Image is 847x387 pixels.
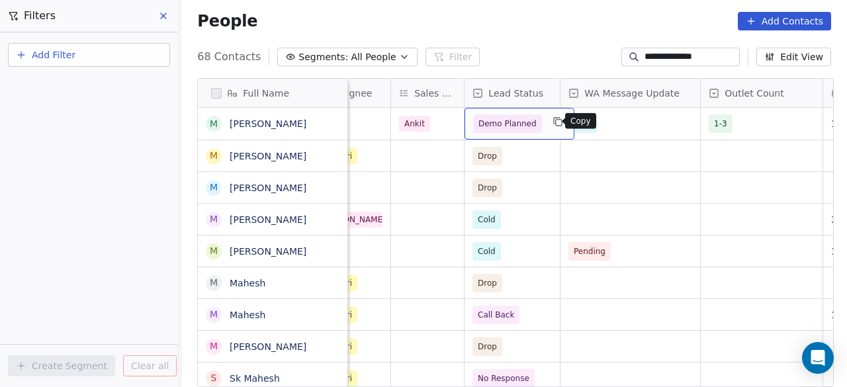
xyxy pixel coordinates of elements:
a: [PERSON_NAME] [230,151,306,161]
button: Edit View [756,48,831,66]
div: Lead Status [465,79,560,107]
span: Sales Rep [414,87,456,100]
a: [PERSON_NAME] [230,341,306,352]
span: Drop [478,340,497,353]
div: WA Message Update [560,79,700,107]
div: M [210,276,218,290]
a: [PERSON_NAME] [230,214,306,225]
span: Outlet Count [725,87,783,100]
p: Copy [570,116,591,126]
div: M [210,149,218,163]
span: No Response [478,372,529,385]
button: Add Contacts [738,12,831,30]
div: M [210,339,218,353]
span: Drop [478,277,497,290]
span: Full Name [243,87,289,100]
div: Full Name [198,79,347,107]
span: Call Back [478,308,514,322]
span: People [197,11,257,31]
span: Demo Planned [478,117,537,130]
div: M [210,244,218,258]
div: Open Intercom Messenger [802,342,834,374]
span: All People [351,50,396,64]
div: M [210,181,218,194]
a: [PERSON_NAME] [230,246,306,257]
span: WA Message Update [584,87,680,100]
div: M [210,212,218,226]
span: Pending [574,245,605,258]
span: Lead Status [488,87,543,100]
span: Drop [478,150,497,163]
span: 68 Contacts [197,49,261,65]
span: Assignee [330,87,372,100]
div: Outlet Count [701,79,823,107]
a: Mahesh [230,278,265,288]
span: Cold [478,213,496,226]
a: Mahesh [230,310,265,320]
div: M [210,117,218,131]
span: Segments: [298,50,348,64]
div: S [211,371,217,385]
div: Sales Rep [391,79,464,107]
span: 1-3 [714,117,727,130]
div: M [210,308,218,322]
span: Drop [478,181,497,194]
span: Ankit [399,116,430,132]
button: Filter [425,48,480,66]
a: Sk Mahesh [230,373,280,384]
a: [PERSON_NAME] [230,183,306,193]
a: [PERSON_NAME] [230,118,306,129]
span: Cold [478,245,496,258]
span: [PERSON_NAME] [314,212,382,228]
